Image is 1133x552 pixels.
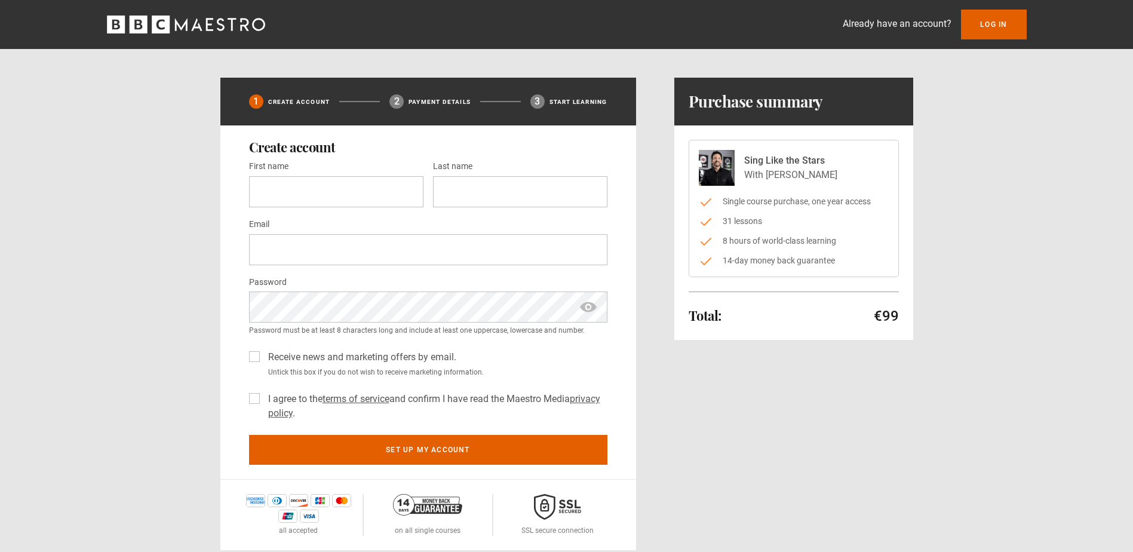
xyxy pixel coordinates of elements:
label: I agree to the and confirm I have read the Maestro Media . [263,392,607,421]
label: Password [249,275,287,290]
label: Email [249,217,269,232]
img: discover [289,494,308,507]
small: Password must be at least 8 characters long and include at least one uppercase, lowercase and num... [249,325,607,336]
img: 14-day-money-back-guarantee-42d24aedb5115c0ff13b.png [393,494,462,516]
p: Payment details [409,97,471,106]
svg: BBC Maestro [107,16,265,33]
p: Already have an account? [843,17,951,31]
img: diners [268,494,287,507]
img: amex [246,494,265,507]
label: First name [249,160,288,174]
div: 2 [389,94,404,109]
p: Sing Like the Stars [744,154,837,168]
p: Start learning [549,97,607,106]
div: 3 [530,94,545,109]
p: SSL secure connection [521,525,594,536]
p: all accepted [279,525,318,536]
small: Untick this box if you do not wish to receive marketing information. [263,367,607,378]
h2: Total: [689,308,721,323]
p: on all single courses [395,525,460,536]
span: show password [579,292,598,323]
img: jcb [311,494,330,507]
label: Receive news and marketing offers by email. [263,350,456,364]
img: unionpay [278,510,297,523]
button: Set up my account [249,435,607,465]
a: terms of service [323,393,389,404]
p: €99 [874,306,899,326]
li: 8 hours of world-class learning [699,235,889,247]
h2: Create account [249,140,607,154]
label: Last name [433,160,472,174]
p: With [PERSON_NAME] [744,168,837,182]
a: Log In [961,10,1026,39]
div: 1 [249,94,263,109]
p: Create Account [268,97,330,106]
img: mastercard [332,494,351,507]
li: 14-day money back guarantee [699,254,889,267]
h1: Purchase summary [689,92,823,111]
li: 31 lessons [699,215,889,228]
li: Single course purchase, one year access [699,195,889,208]
img: visa [300,510,319,523]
